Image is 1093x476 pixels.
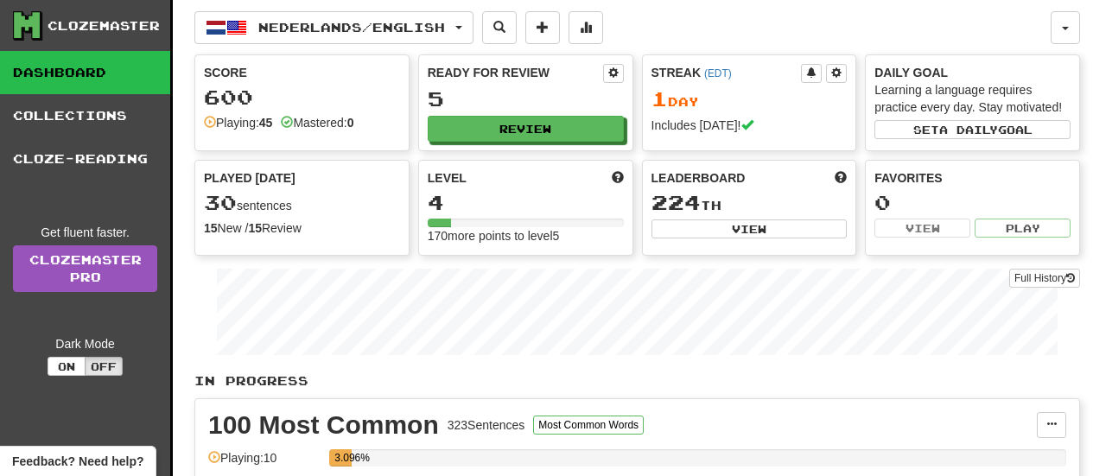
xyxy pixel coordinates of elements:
span: Leaderboard [651,169,746,187]
strong: 45 [259,116,273,130]
div: Includes [DATE]! [651,117,848,134]
button: Off [85,357,123,376]
div: Ready for Review [428,64,603,81]
div: Dark Mode [13,335,157,352]
div: 100 Most Common [208,412,439,438]
div: Get fluent faster. [13,224,157,241]
div: New / Review [204,219,400,237]
div: Day [651,88,848,111]
div: 323 Sentences [448,416,525,434]
p: In Progress [194,372,1080,390]
strong: 15 [248,221,262,235]
button: Search sentences [482,11,517,44]
button: More stats [569,11,603,44]
div: 600 [204,86,400,108]
div: 3.096% [334,449,352,466]
button: Seta dailygoal [874,120,1071,139]
strong: 15 [204,221,218,235]
button: Review [428,116,624,142]
button: Nederlands/English [194,11,473,44]
span: Level [428,169,467,187]
span: 1 [651,86,668,111]
button: View [874,219,970,238]
span: Played [DATE] [204,169,295,187]
span: Score more points to level up [612,169,624,187]
div: sentences [204,192,400,214]
a: ClozemasterPro [13,245,157,292]
div: Score [204,64,400,81]
div: 5 [428,88,624,110]
div: 0 [874,192,1071,213]
a: (EDT) [704,67,732,79]
span: a daily [939,124,998,136]
span: 30 [204,190,237,214]
div: Learning a language requires practice every day. Stay motivated! [874,81,1071,116]
div: th [651,192,848,214]
button: Most Common Words [533,416,644,435]
button: View [651,219,848,238]
button: On [48,357,86,376]
div: Clozemaster [48,17,160,35]
div: Favorites [874,169,1071,187]
button: Play [975,219,1071,238]
button: Add sentence to collection [525,11,560,44]
span: Nederlands / English [258,20,445,35]
div: Streak [651,64,802,81]
div: Daily Goal [874,64,1071,81]
div: Playing: [204,114,272,131]
span: Open feedback widget [12,453,143,470]
div: 4 [428,192,624,213]
button: Full History [1009,269,1080,288]
div: Mastered: [281,114,353,131]
strong: 0 [347,116,354,130]
span: This week in points, UTC [835,169,847,187]
span: 224 [651,190,701,214]
div: 170 more points to level 5 [428,227,624,244]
